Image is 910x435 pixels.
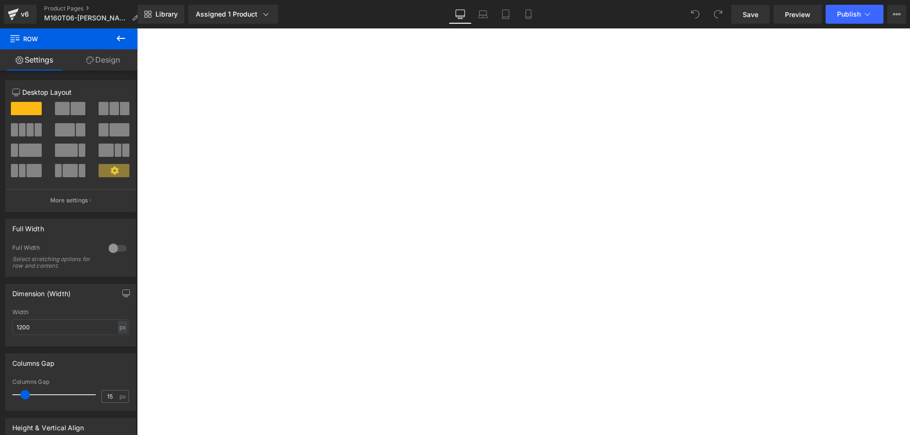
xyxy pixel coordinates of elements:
span: Save [743,9,758,19]
div: Full Width [12,219,44,233]
button: More settings [6,189,136,211]
a: Desktop [449,5,472,24]
div: px [118,321,127,334]
p: More settings [50,196,88,205]
a: Mobile [517,5,540,24]
div: Dimension (Width) [12,284,71,298]
a: v6 [4,5,36,24]
span: Library [155,10,178,18]
div: Assigned 1 Product [196,9,271,19]
input: auto [12,319,129,335]
p: Desktop Layout [12,87,129,97]
div: Select stretching options for row and content. [12,256,98,269]
span: Preview [785,9,810,19]
a: Product Pages [44,5,146,12]
button: Redo [709,5,728,24]
span: M160T06-[PERSON_NAME] [44,14,128,22]
div: v6 [19,8,31,20]
div: Height & Vertical Align [12,418,84,432]
div: Columns Gap [12,354,55,367]
a: New Library [137,5,184,24]
button: More [887,5,906,24]
a: Preview [773,5,822,24]
span: px [119,393,127,399]
span: Publish [837,10,861,18]
div: Width [12,309,129,316]
a: Laptop [472,5,494,24]
div: Full Width [12,244,99,254]
span: Row [9,28,104,49]
a: Tablet [494,5,517,24]
button: Undo [686,5,705,24]
button: Publish [826,5,883,24]
a: Design [69,49,137,71]
div: Columns Gap [12,379,129,385]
